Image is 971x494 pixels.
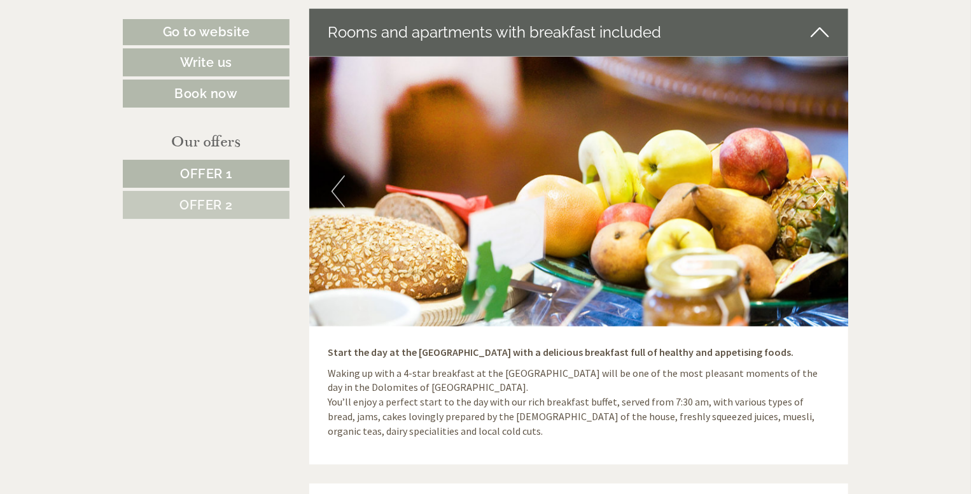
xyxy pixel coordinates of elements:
button: Next [813,176,826,208]
div: Hello, how can we help you? [10,34,147,73]
div: Natur Residence [GEOGRAPHIC_DATA] [19,37,141,47]
button: Send [430,330,501,358]
a: Go to website [123,19,290,45]
small: 23:12 [19,62,141,71]
div: Rooms and apartments with breakfast included [309,9,849,56]
strong: Start the day at the [GEOGRAPHIC_DATA] with a delicious breakfast full of healthy and appetising ... [328,346,794,359]
a: Book now [123,80,290,108]
span: Offer 1 [180,166,232,181]
button: Previous [332,176,345,208]
a: Write us [123,48,290,76]
p: Waking up with a 4-star breakfast at the [GEOGRAPHIC_DATA] will be one of the most pleasant momen... [328,367,830,439]
div: [DATE] [228,10,274,31]
div: Our offers [123,130,290,153]
span: Offer 2 [179,197,233,213]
